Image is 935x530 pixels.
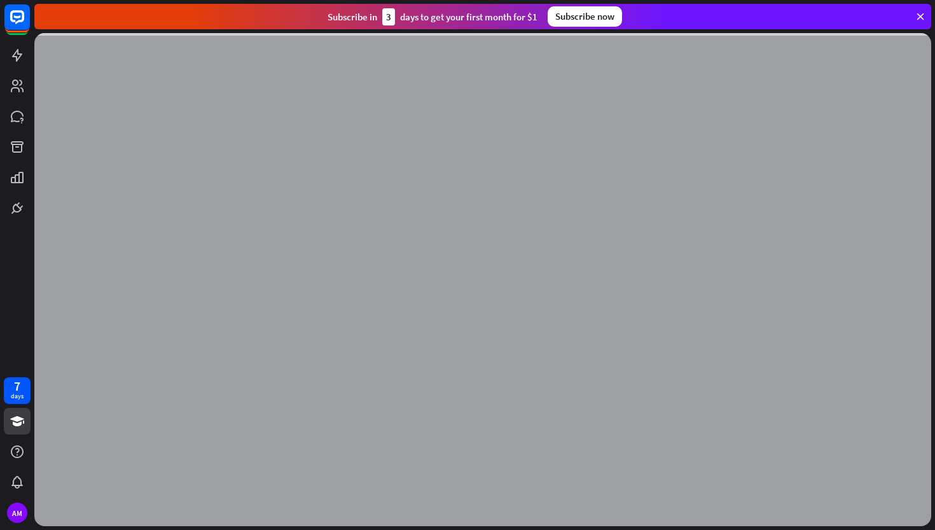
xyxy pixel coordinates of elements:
[7,503,27,523] div: AM
[14,380,20,392] div: 7
[4,377,31,404] a: 7 days
[548,6,622,27] div: Subscribe now
[11,392,24,401] div: days
[328,8,537,25] div: Subscribe in days to get your first month for $1
[382,8,395,25] div: 3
